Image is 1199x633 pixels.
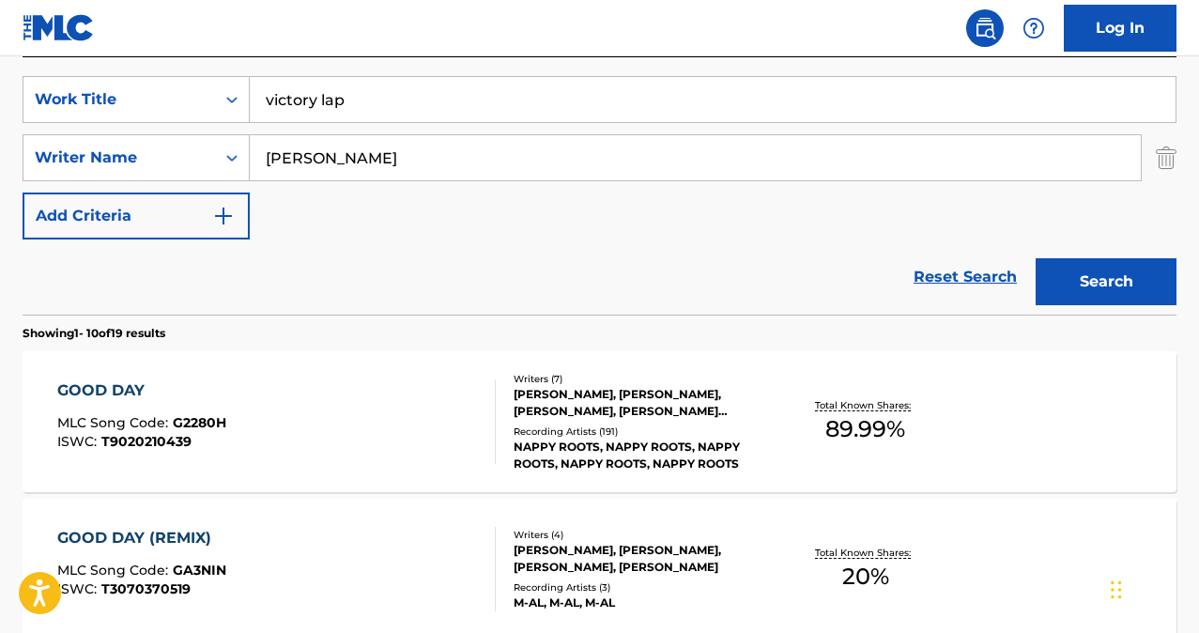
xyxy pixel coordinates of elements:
img: MLC Logo [23,14,95,41]
div: GOOD DAY (REMIX) [57,527,226,549]
div: [PERSON_NAME], [PERSON_NAME], [PERSON_NAME], [PERSON_NAME] [PERSON_NAME] [PERSON_NAME], [PERSON_N... [514,386,770,420]
img: 9d2ae6d4665cec9f34b9.svg [212,205,235,227]
p: Total Known Shares: [815,546,915,560]
a: Public Search [966,9,1004,47]
a: GOOD DAYMLC Song Code:G2280HISWC:T9020210439Writers (7)[PERSON_NAME], [PERSON_NAME], [PERSON_NAME... [23,351,1176,492]
div: [PERSON_NAME], [PERSON_NAME], [PERSON_NAME], [PERSON_NAME] [514,542,770,576]
div: Recording Artists ( 191 ) [514,425,770,439]
img: Delete Criterion [1156,134,1176,181]
div: Drag [1111,562,1122,618]
div: NAPPY ROOTS, NAPPY ROOTS, NAPPY ROOTS, NAPPY ROOTS, NAPPY ROOTS [514,439,770,472]
div: Help [1015,9,1053,47]
div: Writers ( 4 ) [514,528,770,542]
p: Total Known Shares: [815,398,915,412]
span: GA3NIN [173,562,226,579]
span: ISWC : [57,433,101,450]
span: 20 % [842,560,889,594]
span: ISWC : [57,580,101,597]
p: Showing 1 - 10 of 19 results [23,325,165,342]
span: MLC Song Code : [57,562,173,579]
div: M-AL, M-AL, M-AL [514,594,770,611]
button: Add Criteria [23,193,250,239]
span: 89.99 % [825,412,905,446]
a: Log In [1064,5,1176,52]
img: search [974,17,996,39]
a: Reset Search [904,256,1026,298]
div: Writer Name [35,147,204,169]
div: Work Title [35,88,204,111]
button: Search [1036,258,1176,305]
span: MLC Song Code : [57,414,173,431]
iframe: Chat Widget [1105,543,1199,633]
div: Writers ( 7 ) [514,372,770,386]
img: help [1022,17,1045,39]
div: Recording Artists ( 3 ) [514,580,770,594]
span: T9020210439 [101,433,192,450]
span: T3070370519 [101,580,191,597]
form: Search Form [23,76,1176,315]
div: GOOD DAY [57,379,226,402]
span: G2280H [173,414,226,431]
